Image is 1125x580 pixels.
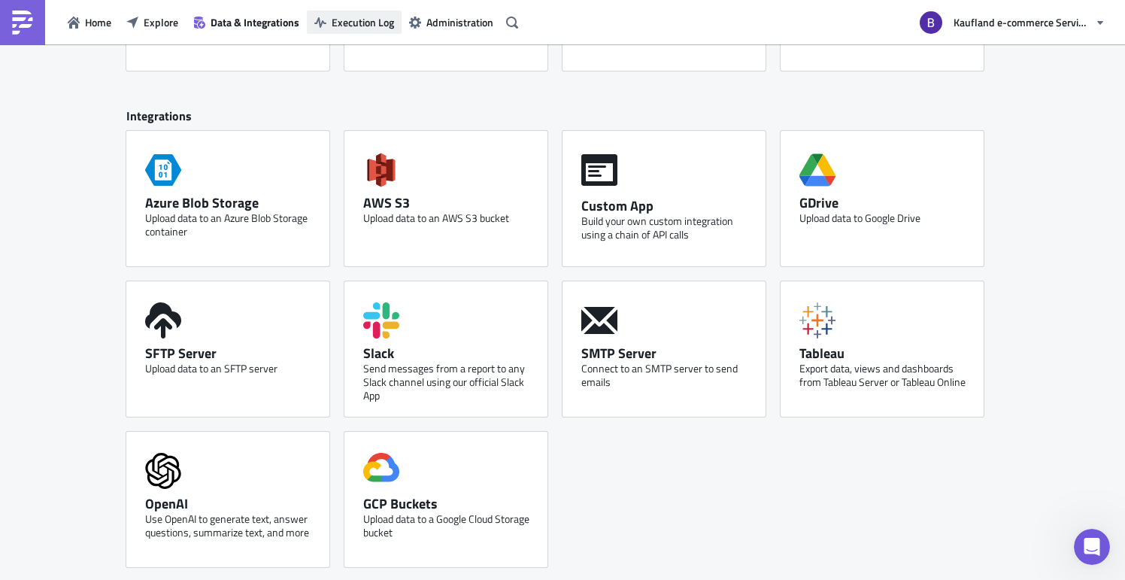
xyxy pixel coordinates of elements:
[100,442,200,502] button: Messages
[1074,529,1110,565] iframe: Intercom live chat
[145,512,318,539] div: Use OpenAI to generate text, answer questions, summarize text, and more
[145,146,181,194] span: Azure Storage Blob
[67,213,1116,225] span: Hello Bharti, it is limitation coming from Tableau REST API: [URL][DOMAIN_NAME] If a crosstab is ...
[581,362,754,389] div: Connect to an SMTP server to send emails
[238,479,262,490] span: Help
[799,362,972,389] div: Export data, views and dashboards from Tableau Server or Tableau Online
[145,345,318,362] div: SFTP Server
[918,10,944,35] img: Avatar
[307,11,402,34] button: Execution Log
[31,384,270,400] div: Check our Documentation
[145,495,318,512] div: OpenAI
[799,211,972,225] div: Upload data to Google Drive
[363,345,536,362] div: Slack
[211,14,299,30] span: Data & Integrations
[363,362,536,402] div: Send messages from a report to any Slack channel using our official Slack App
[15,177,286,256] div: Recent messageProfile image for ŁukaszHello Bharti, it is limitation coming from Tableau REST API...
[581,345,754,362] div: SMTP Server
[125,479,177,490] span: Messages
[31,212,61,242] img: Profile image for Łukasz
[30,132,271,158] p: How can we help?
[31,190,270,205] div: Recent message
[145,211,318,238] div: Upload data to an Azure Blob Storage container
[190,24,220,54] img: Profile image for Zsolt
[799,194,972,211] div: GDrive
[186,11,307,34] button: Data & Integrations
[33,479,67,490] span: Home
[581,214,754,241] div: Build your own custom integration using a chain of API calls
[67,227,154,243] div: [PERSON_NAME]
[31,292,251,308] div: We typically reply in under 30 minutes
[126,108,999,132] div: Integrations
[218,24,248,54] img: Profile image for Łukasz
[119,11,186,34] button: Explore
[85,14,111,30] span: Home
[363,211,536,225] div: Upload data to an AWS S3 bucket
[799,345,972,362] div: Tableau
[30,29,159,51] img: logo
[60,11,119,34] button: Home
[145,362,318,375] div: Upload data to an SFTP server
[954,14,1089,30] span: Kaufland e-commerce Services GmbH & Co. KG
[16,372,285,412] div: Check our Documentation
[145,194,318,211] div: Azure Blob Storage
[144,14,178,30] span: Explore
[201,442,301,502] button: Help
[16,199,285,255] div: Profile image for ŁukaszHello Bharti, it is limitation coming from Tableau REST API: [URL][DOMAIN...
[426,14,493,30] span: Administration
[363,495,536,512] div: GCP Buckets
[15,263,286,320] div: Send us a messageWe typically reply in under 30 minutes
[157,227,199,243] div: • [DATE]
[363,512,536,539] div: Upload data to a Google Cloud Storage bucket
[581,197,754,214] div: Custom App
[332,14,394,30] span: Execution Log
[259,24,286,51] div: Close
[363,194,536,211] div: AWS S3
[911,6,1114,39] button: Kaufland e-commerce Services GmbH & Co. KG
[31,432,270,448] h2: Book a demo
[30,107,271,132] p: Hi Bharti 👋
[31,341,270,357] h2: Read our Docs
[11,11,35,35] img: PushMetrics
[31,276,251,292] div: Send us a message
[402,11,501,34] button: Administration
